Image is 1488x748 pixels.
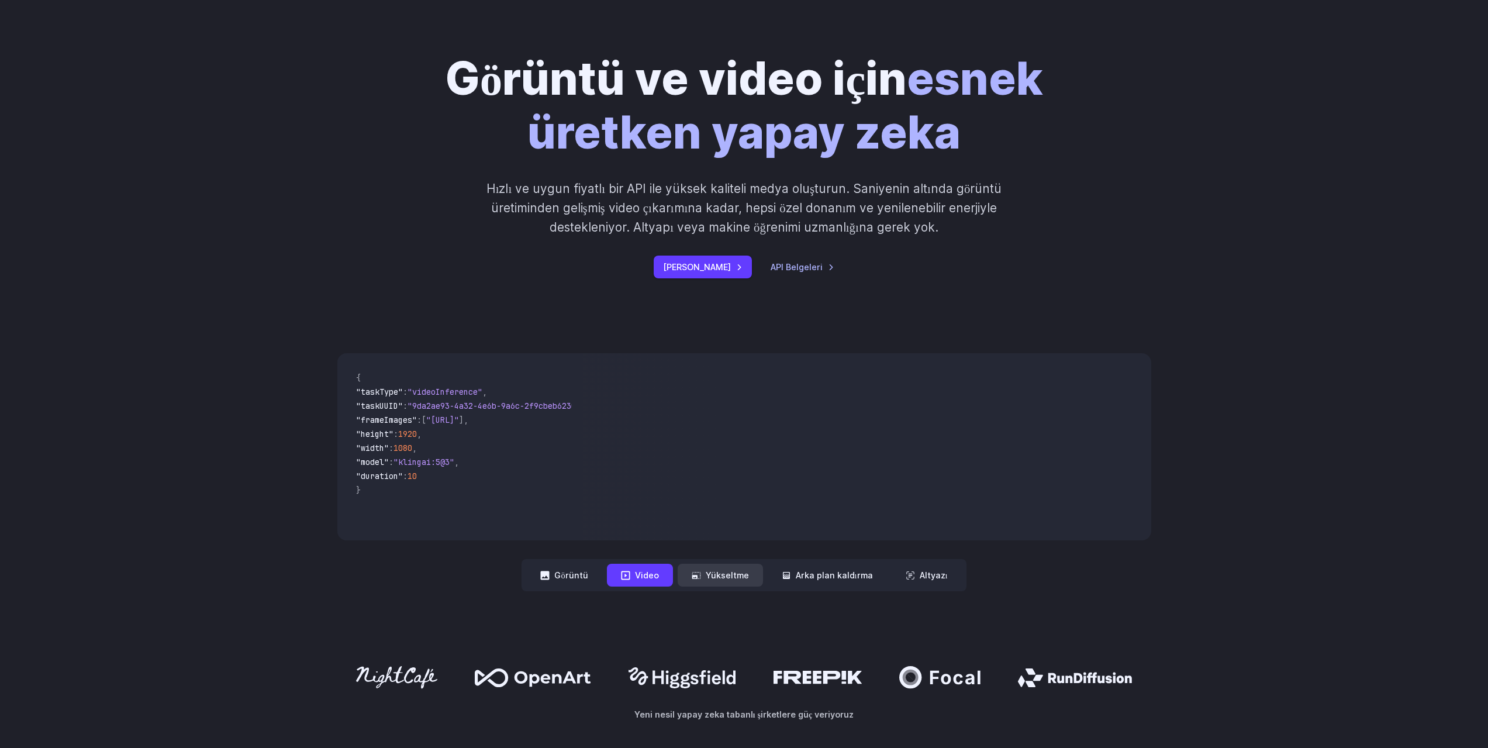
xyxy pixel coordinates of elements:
[408,401,585,411] span: "9da2ae93-4a32-4e6b-9a6c-2f9cbeb62301"
[356,485,361,495] span: }
[403,471,408,481] span: :
[398,429,417,439] span: 1920
[771,260,834,274] a: API Belgeleri
[408,471,417,481] span: 10
[554,570,588,580] font: Görüntü
[408,387,482,397] span: "videoInference"
[393,429,398,439] span: :
[356,471,403,481] span: "duration"
[422,415,426,425] span: [
[356,373,361,383] span: {
[356,457,389,467] span: "model"
[486,181,1002,235] font: Hızlı ve uygun fiyatlı bir API ile yüksek kaliteli medya oluşturun. Saniyenin altında görüntü üre...
[356,443,389,453] span: "width"
[482,387,487,397] span: ,
[412,443,417,453] span: ,
[635,570,659,580] font: Video
[356,401,403,411] span: "taskUUID"
[771,262,823,272] font: API Belgeleri
[796,570,873,580] font: Arka plan kaldırma
[403,387,408,397] span: :
[417,429,422,439] span: ,
[654,256,752,278] a: [PERSON_NAME]
[663,262,731,272] font: [PERSON_NAME]
[403,401,408,411] span: :
[393,457,454,467] span: "klingai:5@3"
[634,709,854,719] font: Yeni nesil yapay zeka tabanlı şirketlere güç veriyoruz
[920,570,948,580] font: Altyazı
[389,457,393,467] span: :
[356,387,403,397] span: "taskType"
[445,51,907,106] font: Görüntü ve video için
[426,415,459,425] span: "[URL]"
[417,415,422,425] span: :
[393,443,412,453] span: 1080
[454,457,459,467] span: ,
[356,429,393,439] span: "height"
[389,443,393,453] span: :
[356,415,417,425] span: "frameImages"
[459,415,464,425] span: ]
[706,570,749,580] font: Yükseltme
[464,415,468,425] span: ,
[527,51,1043,160] font: esnek üretken yapay zeka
